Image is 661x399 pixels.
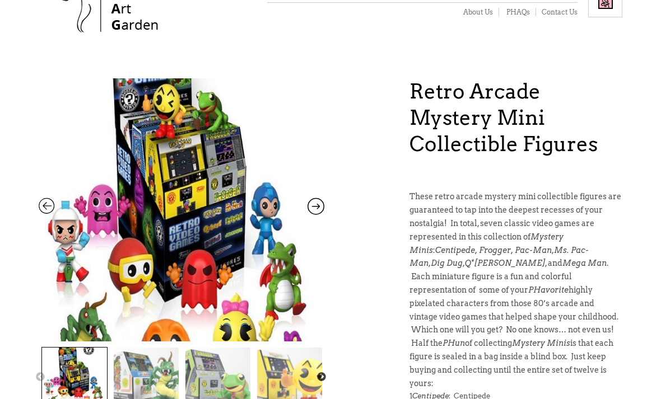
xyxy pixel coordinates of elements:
p: These retro arcade mystery mini collectible figures are guaranteed to tap into the deepest recess... [409,190,622,390]
em: Centipede, Frogger, Pac-Man [435,246,552,255]
em: Q*[PERSON_NAME] [465,259,545,267]
button: Next [316,372,327,383]
em: Mystery Minis [409,232,564,255]
a: PHAQs [499,8,536,17]
h1: Retro Arcade Mystery Mini Collectible Figures [409,78,622,157]
em: Mega Man [562,259,607,267]
button: Previous [35,372,46,383]
em: PHun [443,339,465,348]
em: PHavorite [528,285,569,294]
em: Dig Dug [431,259,463,267]
em: Mystery Minis [512,339,570,348]
a: About Us [456,8,499,17]
a: Contact Us [536,8,578,17]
